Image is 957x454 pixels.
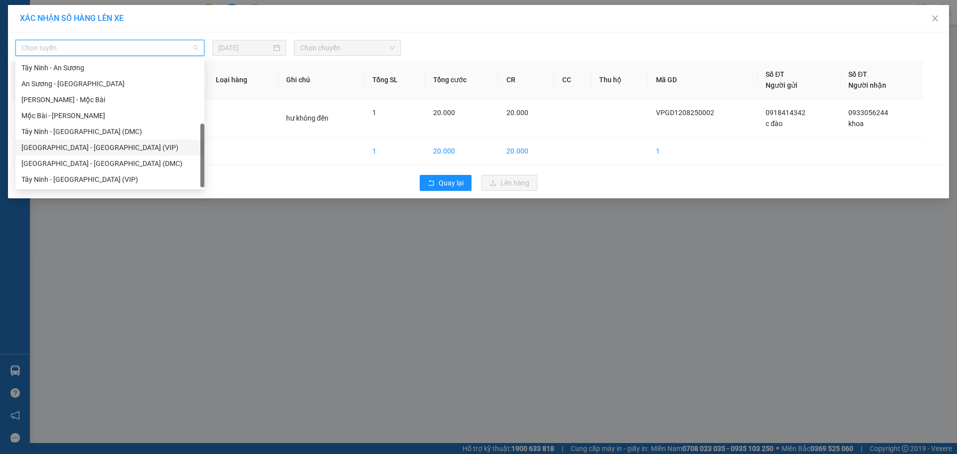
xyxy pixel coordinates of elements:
[15,60,204,76] div: Tây Ninh - An Sương
[93,37,417,49] li: Hotline: 1900 8153
[848,109,888,117] span: 0933056244
[20,13,124,23] span: XÁC NHẬN SỐ HÀNG LÊN XE
[848,120,864,128] span: khoa
[15,76,204,92] div: An Sương - Tây Ninh
[656,109,714,117] span: VPGD1208250002
[15,171,204,187] div: Tây Ninh - Sài Gòn (VIP)
[12,72,112,89] b: GỬI : PV Gò Dầu
[21,174,198,185] div: Tây Ninh - [GEOGRAPHIC_DATA] (VIP)
[21,126,198,137] div: Tây Ninh - [GEOGRAPHIC_DATA] (DMC)
[766,120,783,128] span: c đào
[10,99,53,138] td: 1
[208,61,278,99] th: Loại hàng
[278,61,364,99] th: Ghi chú
[372,109,376,117] span: 1
[21,62,198,73] div: Tây Ninh - An Sương
[15,155,204,171] div: Sài Gòn - Tây Ninh (DMC)
[21,142,198,153] div: [GEOGRAPHIC_DATA] - [GEOGRAPHIC_DATA] (VIP)
[428,179,435,187] span: rollback
[425,61,498,99] th: Tổng cước
[498,61,554,99] th: CR
[433,109,455,117] span: 20.000
[481,175,537,191] button: uploadLên hàng
[15,108,204,124] div: Mộc Bài - Hồ Chí Minh
[15,140,204,155] div: Sài Gòn - Tây Ninh (VIP)
[21,78,198,89] div: An Sương - [GEOGRAPHIC_DATA]
[506,109,528,117] span: 20.000
[12,12,62,62] img: logo.jpg
[648,61,758,99] th: Mã GD
[766,109,805,117] span: 0918414342
[93,24,417,37] li: [STREET_ADDRESS][PERSON_NAME]. [GEOGRAPHIC_DATA], Tỉnh [GEOGRAPHIC_DATA]
[15,124,204,140] div: Tây Ninh - Sài Gòn (DMC)
[425,138,498,165] td: 20.000
[648,138,758,165] td: 1
[21,158,198,169] div: [GEOGRAPHIC_DATA] - [GEOGRAPHIC_DATA] (DMC)
[498,138,554,165] td: 20.000
[364,61,426,99] th: Tổng SL
[420,175,472,191] button: rollbackQuay lại
[364,138,426,165] td: 1
[300,40,395,55] span: Chọn chuyến
[21,40,198,55] span: Chọn tuyến
[21,110,198,121] div: Mộc Bài - [PERSON_NAME]
[21,94,198,105] div: [PERSON_NAME] - Mộc Bài
[848,81,886,89] span: Người nhận
[766,70,785,78] span: Số ĐT
[921,5,949,33] button: Close
[439,177,464,188] span: Quay lại
[931,14,939,22] span: close
[286,114,328,122] span: hư không đền
[218,42,271,53] input: 12/08/2025
[848,70,867,78] span: Số ĐT
[591,61,648,99] th: Thu hộ
[15,92,204,108] div: Hồ Chí Minh - Mộc Bài
[10,61,53,99] th: STT
[766,81,797,89] span: Người gửi
[554,61,591,99] th: CC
